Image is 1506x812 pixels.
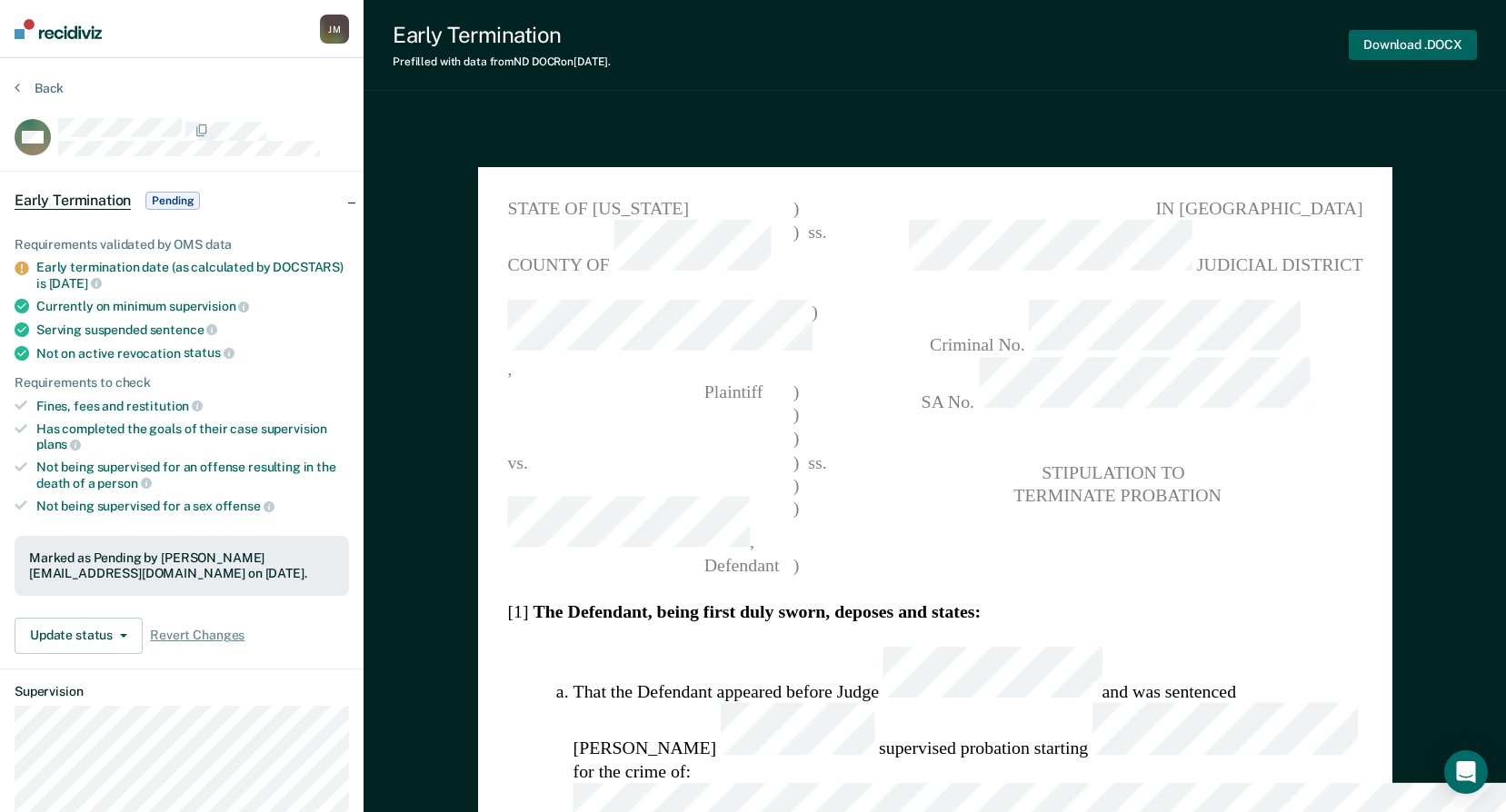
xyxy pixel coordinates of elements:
[793,473,799,497] span: )
[36,345,349,361] div: Not on active revocation
[184,345,234,360] span: status
[126,399,203,413] span: restitution
[36,498,349,514] div: Not being supervised for a sex
[15,192,131,210] span: Early Termination
[36,421,349,452] div: Has completed the goals of their case supervision
[29,550,334,581] div: Marked as Pending by [PERSON_NAME][EMAIL_ADDRESS][DOMAIN_NAME] on [DATE].
[507,497,793,553] span: ,
[507,555,779,575] span: Defendant
[145,192,200,210] span: Pending
[15,684,349,699] dt: Supervision
[36,398,349,414] div: Fines, fees and
[507,600,1362,624] section: [1]
[15,618,143,654] button: Update status
[150,322,218,337] span: sentence
[1349,30,1477,60] button: Download .DOCX
[507,451,528,471] span: vs.
[868,460,1362,507] pre: STIPULATION TO TERMINATE PROBATION
[36,260,349,291] div: Early termination date (as calculated by DOCSTARS) is [DATE]
[36,460,349,490] div: Not being supervised for an offense resulting in the death of a
[393,22,611,48] div: Early Termination
[169,299,249,313] span: supervision
[393,55,611,68] div: Prefilled with data from ND DOCR on [DATE] .
[97,476,151,490] span: person
[507,220,793,276] span: COUNTY OF
[15,19,102,39] img: Recidiviz
[793,427,799,451] span: )
[507,300,812,380] span: ,
[150,628,244,643] span: Revert Changes
[36,322,349,338] div: Serving suspended
[868,220,1362,276] span: JUDICIAL DISTRICT
[15,237,349,253] div: Requirements validated by OMS data
[793,553,799,577] span: )
[868,300,1362,356] span: Criminal No.
[533,602,981,622] strong: The Defendant, being first duly sworn, deposes and states:
[36,298,349,314] div: Currently on minimum
[507,381,763,401] span: Plaintiff
[1444,750,1488,794] div: Open Intercom Messenger
[799,220,835,276] span: ss.
[868,197,1362,221] span: IN [GEOGRAPHIC_DATA]
[36,437,81,451] span: plans
[793,380,799,403] span: )
[812,300,818,380] span: )
[215,499,274,513] span: offense
[15,375,349,391] div: Requirements to check
[507,197,793,221] span: STATE OF [US_STATE]
[15,80,64,96] button: Back
[799,451,835,474] span: ss.
[320,15,349,44] div: J M
[793,197,799,221] span: )
[793,403,799,427] span: )
[793,220,799,276] span: )
[320,15,349,44] button: JM
[793,451,799,474] span: )
[868,356,1362,412] span: SA No.
[793,497,799,553] span: )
